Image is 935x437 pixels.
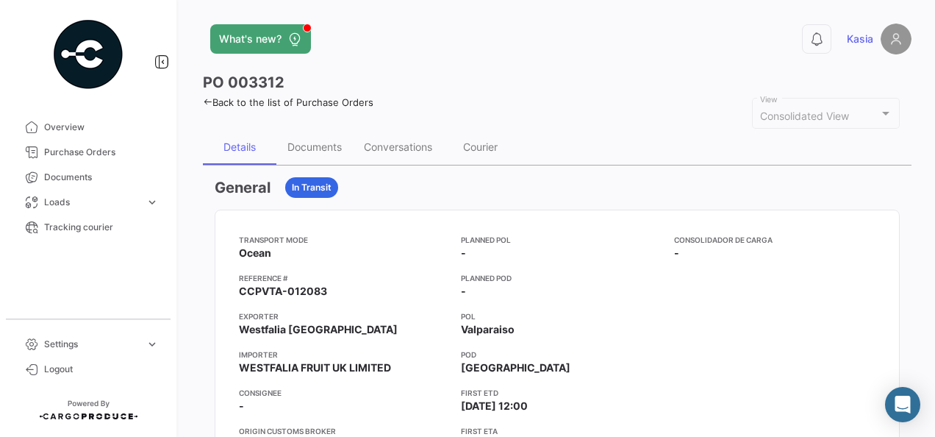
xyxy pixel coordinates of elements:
app-card-info-title: Consolidador de Carga [674,234,875,246]
span: Purchase Orders [44,146,159,159]
div: Details [223,141,256,153]
span: Ocean [239,246,271,260]
span: - [674,246,679,260]
span: Westfalia [GEOGRAPHIC_DATA] [239,322,398,337]
span: [GEOGRAPHIC_DATA] [461,360,570,375]
app-card-info-title: POD [461,349,662,360]
app-card-info-title: Planned POD [461,272,662,284]
a: Purchase Orders [12,140,165,165]
span: Overview [44,121,159,134]
h3: PO 003312 [203,72,284,93]
span: Documents [44,171,159,184]
span: [DATE] 12:00 [461,399,528,413]
span: Tracking courier [44,221,159,234]
app-card-info-title: First ETA [461,425,662,437]
h3: General [215,177,271,198]
span: expand_more [146,196,159,209]
app-card-info-title: Planned POL [461,234,662,246]
a: Overview [12,115,165,140]
span: expand_more [146,338,159,351]
app-card-info-title: First ETD [461,387,662,399]
span: - [461,284,466,299]
div: Abrir Intercom Messenger [885,387,920,422]
div: Conversations [364,141,432,153]
div: Courier [463,141,498,153]
span: What's new? [219,32,282,46]
span: - [461,246,466,260]
app-card-info-title: Origin Customs Broker [239,425,449,437]
app-card-info-title: Consignee [239,387,449,399]
mat-select-trigger: Consolidated View [760,110,849,122]
div: Documents [287,141,342,153]
span: Valparaiso [461,322,515,337]
span: CCPVTA-012083 [239,284,327,299]
span: Settings [44,338,140,351]
img: placeholder-user.png [881,24,911,54]
span: Kasia [847,32,873,46]
span: Logout [44,363,159,376]
button: What's new? [210,24,311,54]
app-card-info-title: Importer [239,349,449,360]
a: Tracking courier [12,215,165,240]
app-card-info-title: Reference # [239,272,449,284]
span: In Transit [292,181,332,194]
img: powered-by.png [51,18,125,91]
span: WESTFALIA FRUIT UK LIMITED [239,360,391,375]
span: - [239,399,244,413]
app-card-info-title: Exporter [239,310,449,322]
app-card-info-title: Transport mode [239,234,449,246]
span: Loads [44,196,140,209]
a: Documents [12,165,165,190]
a: Back to the list of Purchase Orders [203,96,373,108]
app-card-info-title: POL [461,310,662,322]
